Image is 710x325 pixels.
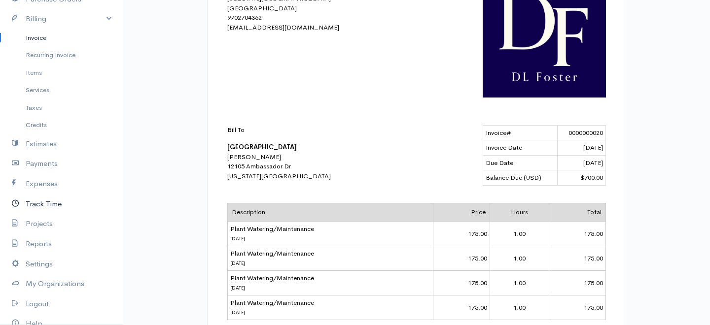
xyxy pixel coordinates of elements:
td: Description [228,203,433,222]
span: [DATE] [230,285,245,291]
p: Bill To [227,125,400,135]
td: $700.00 [557,170,605,186]
td: 175.00 [433,295,490,320]
td: [DATE] [557,155,605,170]
td: 175.00 [549,295,605,320]
td: 175.00 [549,221,605,246]
td: Hours [490,203,549,222]
td: [DATE] [557,140,605,156]
td: Invoice# [483,125,558,140]
td: 1.00 [490,270,549,295]
td: Plant Watering/Maintenance [228,246,433,270]
b: [GEOGRAPHIC_DATA] [227,143,297,151]
td: Plant Watering/Maintenance [228,270,433,295]
td: 1.00 [490,246,549,270]
td: Total [549,203,605,222]
td: 0000000020 [557,125,605,140]
td: 1.00 [490,295,549,320]
td: Invoice Date [483,140,558,156]
div: [PERSON_NAME] 12105 Ambassador Dr [US_STATE][GEOGRAPHIC_DATA] [227,125,400,181]
td: Plant Watering/Maintenance [228,221,433,246]
td: Plant Watering/Maintenance [228,295,433,320]
td: Price [433,203,490,222]
span: [DATE] [230,235,245,242]
td: 175.00 [549,270,605,295]
span: [DATE] [230,309,245,316]
td: 175.00 [549,246,605,270]
span: [DATE] [230,260,245,266]
td: 1.00 [490,221,549,246]
td: Due Date [483,155,558,170]
td: 175.00 [433,221,490,246]
td: Balance Due (USD) [483,170,558,186]
td: 175.00 [433,246,490,270]
td: 175.00 [433,270,490,295]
